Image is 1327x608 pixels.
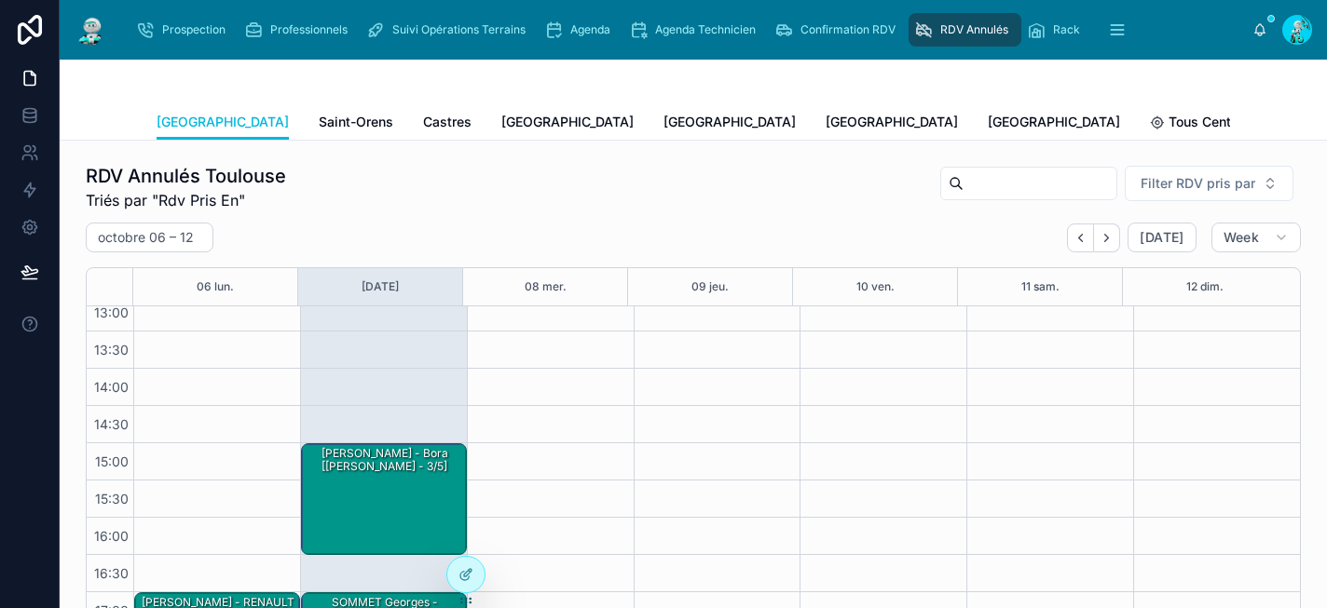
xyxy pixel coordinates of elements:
[89,342,133,358] span: 13:30
[305,445,465,476] div: [PERSON_NAME] - bora [[PERSON_NAME] - 3/5]
[90,491,133,507] span: 15:30
[1125,166,1293,201] button: Select Button
[1128,223,1196,252] button: [DATE]
[525,268,567,305] button: 08 mer.
[1141,174,1255,193] span: Filter RDV pris par
[988,113,1120,131] span: [GEOGRAPHIC_DATA]
[1053,22,1080,37] span: Rack
[1094,223,1120,252] button: Next
[98,228,194,247] h2: octobre 06 – 12
[157,113,289,131] span: [GEOGRAPHIC_DATA]
[89,379,133,395] span: 14:00
[89,565,133,581] span: 16:30
[988,105,1120,142] a: [GEOGRAPHIC_DATA]
[691,268,729,305] button: 09 jeu.
[655,22,756,37] span: Agenda Technicien
[909,13,1021,47] a: RDV Annulés
[539,13,623,47] a: Agenda
[423,105,472,142] a: Castres
[162,22,226,37] span: Prospection
[123,9,1252,50] div: scrollable content
[157,105,289,141] a: [GEOGRAPHIC_DATA]
[1067,223,1094,252] button: Back
[361,13,539,47] a: Suivi Opérations Terrains
[89,528,133,544] span: 16:00
[769,13,909,47] a: Confirmation RDV
[423,113,472,131] span: Castres
[1186,268,1224,305] button: 12 dim.
[800,22,896,37] span: Confirmation RDV
[362,268,399,305] button: [DATE]
[856,268,895,305] button: 10 ven.
[89,304,133,320] span: 13:00
[1169,113,1251,131] span: Tous Centres
[86,189,286,211] span: Triés par "Rdv Pris En"
[197,268,234,305] button: 06 lun.
[130,13,239,47] a: Prospection
[940,22,1008,37] span: RDV Annulés
[392,22,526,37] span: Suivi Opérations Terrains
[1150,105,1251,142] a: Tous Centres
[826,113,958,131] span: [GEOGRAPHIC_DATA]
[90,453,133,469] span: 15:00
[89,416,133,432] span: 14:30
[623,13,769,47] a: Agenda Technicien
[1021,13,1093,47] a: Rack
[86,163,286,189] h1: RDV Annulés Toulouse
[1224,229,1259,246] span: Week
[570,22,610,37] span: Agenda
[826,105,958,142] a: [GEOGRAPHIC_DATA]
[501,113,634,131] span: [GEOGRAPHIC_DATA]
[1211,223,1301,252] button: Week
[75,15,108,45] img: App logo
[663,105,796,142] a: [GEOGRAPHIC_DATA]
[302,444,466,554] div: [PERSON_NAME] - bora [[PERSON_NAME] - 3/5]
[239,13,361,47] a: Professionnels
[501,105,634,142] a: [GEOGRAPHIC_DATA]
[1140,229,1183,246] span: [DATE]
[319,105,393,142] a: Saint-Orens
[1021,268,1060,305] button: 11 sam.
[663,113,796,131] span: [GEOGRAPHIC_DATA]
[319,113,393,131] span: Saint-Orens
[270,22,348,37] span: Professionnels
